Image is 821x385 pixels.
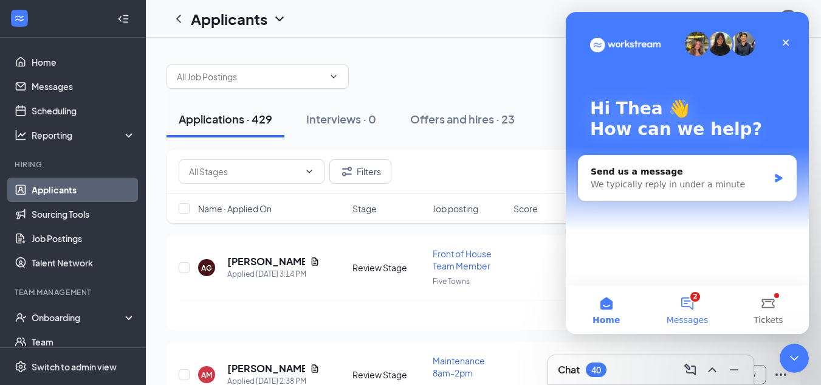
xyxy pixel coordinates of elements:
h3: Chat [558,363,580,376]
svg: Document [310,364,320,373]
a: Team [32,330,136,354]
svg: QuestionInfo [754,12,769,26]
input: All Job Postings [177,70,324,83]
a: Talent Network [32,251,136,275]
a: Home [32,50,136,74]
div: AM [201,370,212,380]
svg: Settings [15,361,27,373]
div: Review Stage [352,262,426,274]
div: Applied [DATE] 3:14 PM [227,268,320,280]
input: All Stages [189,165,300,178]
svg: Filter [340,164,354,179]
div: 40 [591,365,601,375]
span: Front of House Team Member [433,248,492,271]
svg: ChevronLeft [171,12,186,26]
h5: [PERSON_NAME] [227,362,305,375]
span: Maintenance 8am-2pm [433,355,485,378]
svg: Notifications [727,12,742,26]
div: Applications · 429 [179,111,272,127]
div: Review Stage [352,369,426,381]
a: Messages [32,74,136,99]
a: Applicants [32,178,136,202]
svg: Document [310,257,320,266]
button: Filter Filters [329,159,391,184]
div: Switch to admin view [32,361,117,373]
h5: [PERSON_NAME] [227,255,305,268]
span: Name · Applied On [198,203,272,215]
div: Onboarding [32,311,125,324]
a: Job Postings [32,226,136,251]
div: Hiring [15,159,133,170]
svg: Ellipses [774,367,788,382]
svg: ComposeMessage [683,362,698,377]
div: Team Management [15,287,133,297]
span: Score [514,203,538,215]
svg: Analysis [15,129,27,141]
svg: ChevronDown [304,167,314,176]
div: Interviews · 0 [306,111,376,127]
a: Sourcing Tools [32,202,136,226]
iframe: Intercom live chat [566,12,809,334]
svg: UserCheck [15,311,27,324]
svg: ChevronDown [329,72,338,82]
svg: ChevronUp [705,362,720,377]
svg: Collapse [117,13,129,25]
h1: Applicants [191,9,267,29]
div: Offers and hires · 23 [410,111,515,127]
div: AG [201,263,212,273]
a: Scheduling [32,99,136,123]
span: Stage [352,203,377,215]
span: Five Towns [433,277,470,286]
button: ComposeMessage [681,360,700,380]
div: Reporting [32,129,136,141]
button: ChevronUp [702,360,722,380]
button: Minimize [724,360,744,380]
iframe: Intercom live chat [780,344,809,373]
svg: Minimize [727,362,741,377]
span: Job posting [433,203,478,215]
svg: WorkstreamLogo [13,12,26,24]
svg: ChevronDown [272,12,287,26]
